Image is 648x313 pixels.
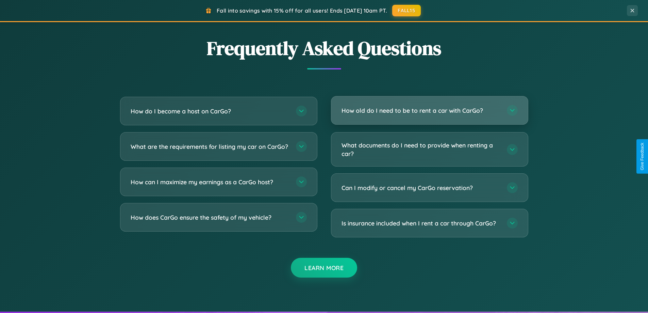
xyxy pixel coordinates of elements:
h3: What are the requirements for listing my car on CarGo? [131,142,289,151]
h3: How old do I need to be to rent a car with CarGo? [342,106,500,115]
h2: Frequently Asked Questions [120,35,528,61]
h3: Is insurance included when I rent a car through CarGo? [342,219,500,228]
h3: Can I modify or cancel my CarGo reservation? [342,184,500,192]
h3: How does CarGo ensure the safety of my vehicle? [131,213,289,222]
h3: What documents do I need to provide when renting a car? [342,141,500,158]
button: Learn More [291,258,357,278]
div: Give Feedback [640,143,645,170]
h3: How can I maximize my earnings as a CarGo host? [131,178,289,186]
span: Fall into savings with 15% off for all users! Ends [DATE] 10am PT. [217,7,387,14]
button: FALL15 [392,5,421,16]
h3: How do I become a host on CarGo? [131,107,289,115]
